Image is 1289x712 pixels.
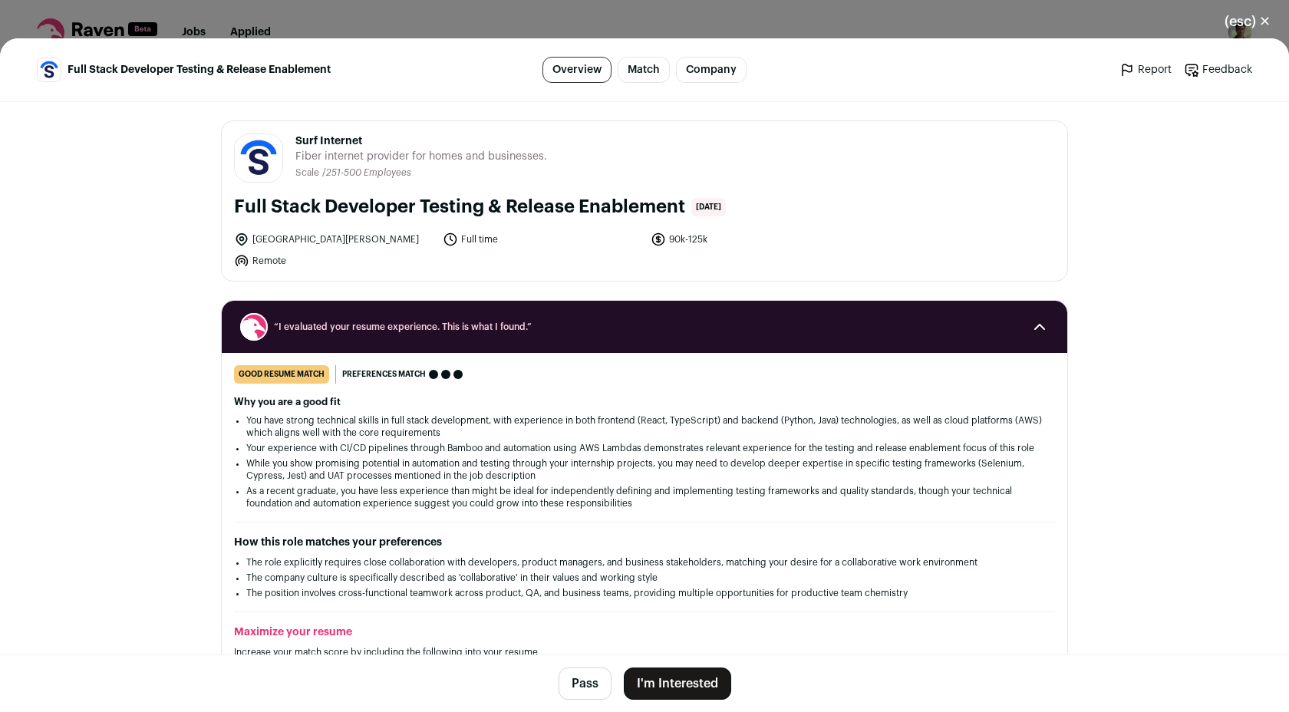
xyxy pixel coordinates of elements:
h2: Maximize your resume [234,625,1055,640]
span: [DATE] [691,198,726,216]
h2: How this role matches your preferences [234,535,1055,550]
li: The company culture is specifically described as 'collaborative' in their values and working style [246,572,1043,584]
a: Feedback [1184,62,1252,77]
div: good resume match [234,365,329,384]
span: 251-500 Employees [326,168,411,177]
li: While you show promising potential in automation and testing through your internship projects, yo... [246,457,1043,482]
span: Fiber internet provider for homes and businesses. [295,149,547,164]
button: Pass [559,667,612,700]
li: [GEOGRAPHIC_DATA][PERSON_NAME] [234,232,434,247]
h1: Full Stack Developer Testing & Release Enablement [234,195,685,219]
span: “I evaluated your resume experience. This is what I found.” [274,321,1015,333]
li: The position involves cross-functional teamwork across product, QA, and business teams, providing... [246,587,1043,599]
span: Full Stack Developer Testing & Release Enablement [68,62,331,77]
a: Report [1119,62,1172,77]
img: 2546cdca0270dc4dcac34112a740f27e9a2f349a95b41c19e76825f456b530d3.jpg [38,58,61,81]
button: Close modal [1206,5,1289,38]
li: 90k-125k [651,232,850,247]
h2: Why you are a good fit [234,396,1055,408]
li: / [322,167,411,179]
li: You have strong technical skills in full stack development, with experience in both frontend (Rea... [246,414,1043,439]
a: Company [676,57,747,83]
li: Scale [295,167,322,179]
p: Increase your match score by including the following into your resume [234,646,1055,658]
img: 2546cdca0270dc4dcac34112a740f27e9a2f349a95b41c19e76825f456b530d3.jpg [235,134,282,182]
button: I'm Interested [624,667,731,700]
a: Overview [542,57,612,83]
span: Preferences match [342,367,426,382]
li: Your experience with CI/CD pipelines through Bamboo and automation using AWS Lambdas demonstrates... [246,442,1043,454]
li: Remote [234,253,434,269]
li: The role explicitly requires close collaboration with developers, product managers, and business ... [246,556,1043,569]
span: Surf Internet [295,133,547,149]
a: Match [618,57,670,83]
li: As a recent graduate, you have less experience than might be ideal for independently defining and... [246,485,1043,509]
li: Full time [443,232,642,247]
